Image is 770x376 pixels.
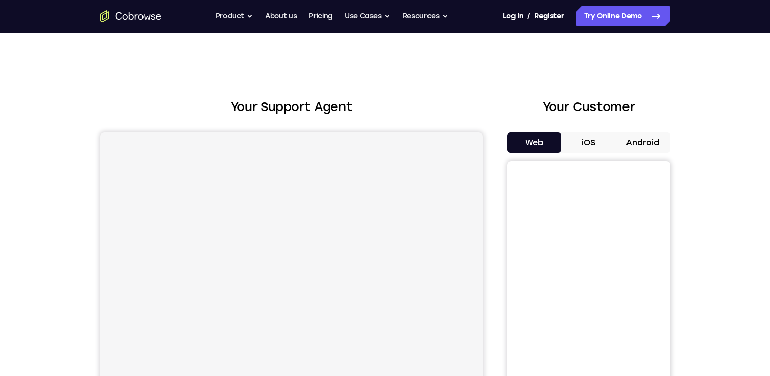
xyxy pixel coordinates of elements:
[309,6,332,26] a: Pricing
[100,10,161,22] a: Go to the home page
[507,98,670,116] h2: Your Customer
[507,132,562,153] button: Web
[345,6,390,26] button: Use Cases
[527,10,530,22] span: /
[216,6,253,26] button: Product
[100,98,483,116] h2: Your Support Agent
[503,6,523,26] a: Log In
[616,132,670,153] button: Android
[265,6,297,26] a: About us
[576,6,670,26] a: Try Online Demo
[403,6,448,26] button: Resources
[561,132,616,153] button: iOS
[534,6,564,26] a: Register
